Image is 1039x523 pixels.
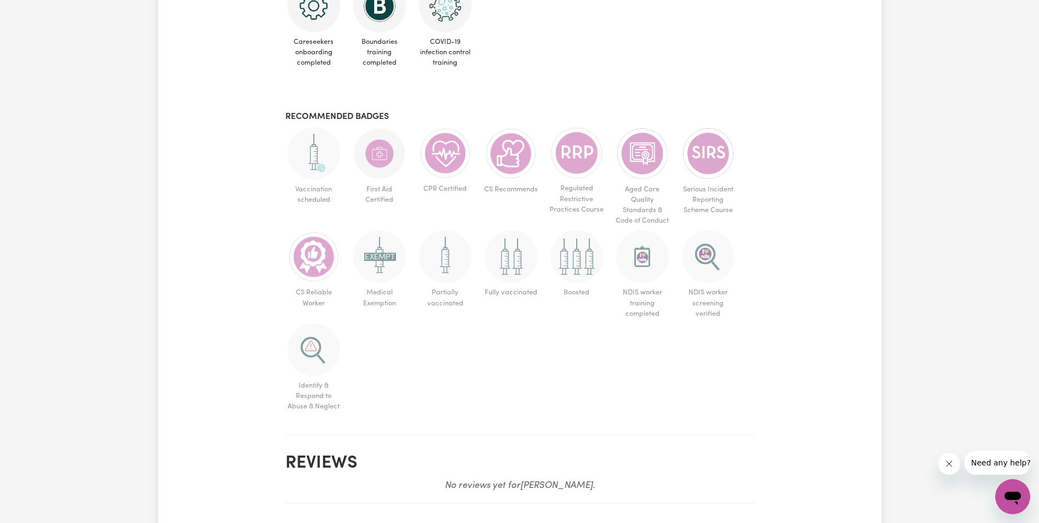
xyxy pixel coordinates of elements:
[7,8,66,16] span: Need any help?
[483,283,539,302] span: Fully vaccinated
[445,481,595,490] em: No reviews yet for [PERSON_NAME] .
[485,127,537,180] img: Care worker is recommended by Careseekers
[485,230,537,283] img: Care and support worker has received 2 doses of COVID-19 vaccine
[483,180,539,199] span: CS Recommends
[938,453,960,475] iframe: Close message
[616,127,669,180] img: CS Academy: Aged Care Quality Standards & Code of Conduct course completed
[680,180,737,220] span: Serious Incident Reporting Scheme Course
[353,230,406,283] img: Worker has a medical exemption and cannot receive COVID-19 vaccine
[285,453,754,474] h2: Reviews
[288,323,340,376] img: CS Academy: Identify & Respond to Abuse & Neglect in Aged & Disability course completed
[682,230,734,283] img: NDIS Worker Screening Verified
[965,451,1030,475] iframe: Message from company
[550,127,603,179] img: CS Academy: Regulated Restrictive Practices course completed
[419,230,472,283] img: Care and support worker has received 1 dose of the COVID-19 vaccine
[614,283,671,323] span: NDIS worker training completed
[995,479,1030,514] iframe: Button to launch messaging window
[682,127,734,180] img: CS Academy: Serious Incident Reporting Scheme course completed
[614,180,671,231] span: Aged Care Quality Standards & Code of Conduct
[288,127,340,180] img: Care and support worker has booked an appointment and is waiting for the first dose of the COVID-...
[351,32,408,73] span: Boundaries training completed
[351,180,408,209] span: First Aid Certified
[680,283,737,323] span: NDIS worker screening verified
[616,230,669,283] img: CS Academy: Introduction to NDIS Worker Training course completed
[548,179,605,219] span: Regulated Restrictive Practices Course
[550,230,603,283] img: Care and support worker has received booster dose of COVID-19 vaccination
[417,32,474,73] span: COVID-19 infection control training
[285,180,342,209] span: Vaccination scheduled
[351,283,408,312] span: Medical Exemption
[419,127,472,180] img: Care and support worker has completed CPR Certification
[548,283,605,302] span: Boosted
[353,127,406,180] img: Care and support worker has completed First Aid Certification
[288,230,340,283] img: Care worker is most reliable worker
[285,376,342,417] span: Identify & Respond to Abuse & Neglect
[285,32,342,73] span: Careseekers onboarding completed
[285,283,342,312] span: CS Reliable Worker
[417,283,474,312] span: Partially vaccinated
[417,179,474,198] span: CPR Certified
[285,112,754,122] h3: Recommended badges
